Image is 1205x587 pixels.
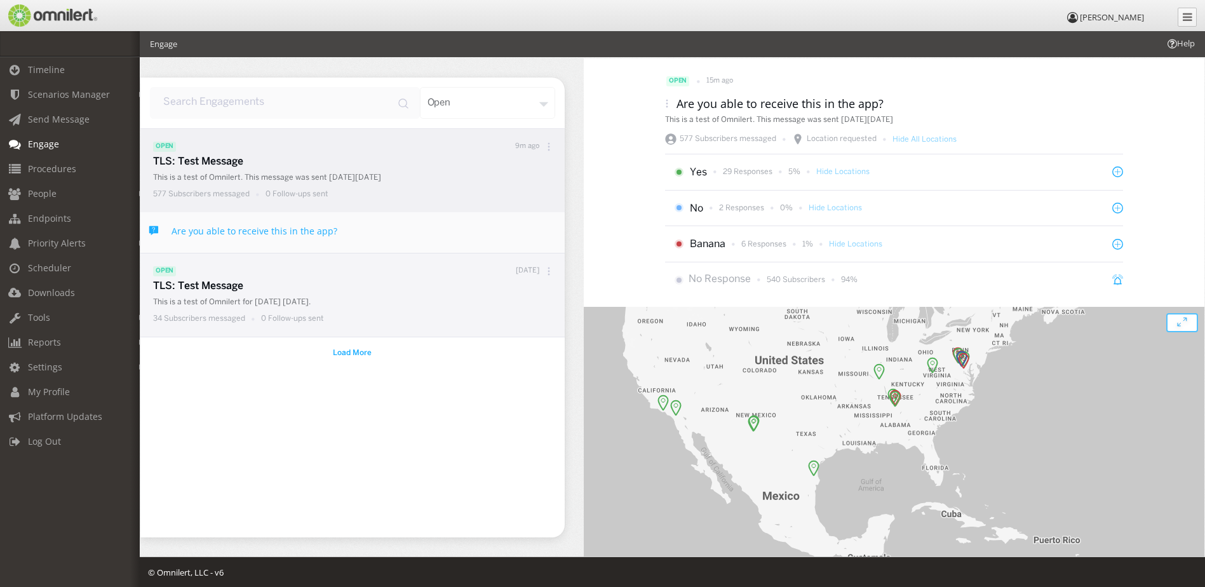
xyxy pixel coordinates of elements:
[1178,8,1197,27] a: Collapse Menu
[150,87,420,119] input: input
[153,172,558,183] p: This is a test of Omnilert. This message was sent [DATE][DATE]
[153,142,176,152] span: open
[266,189,328,199] p: 0 Follow-ups sent
[28,262,71,274] span: Scheduler
[28,212,71,224] span: Endpoints
[1166,37,1195,50] span: Help
[28,287,75,299] span: Downloads
[665,114,1123,125] div: This is a test of Omnilert. This message was sent [DATE][DATE]
[516,266,539,276] p: [DATE]
[28,361,62,373] span: Settings
[829,239,882,250] p: Hide Locations
[690,166,707,180] p: Yes
[28,435,61,447] span: Log Out
[807,133,877,145] p: Location requested
[28,311,50,323] span: Tools
[788,166,800,177] p: 5%
[690,202,703,217] p: No
[420,87,555,119] div: open
[892,134,957,145] p: Hide All Locations
[28,113,90,125] span: Send Message
[690,238,725,252] p: Banana
[153,155,558,170] p: TLS: Test Message
[677,96,884,111] h3: Are you able to receive this in the app?
[802,239,813,250] p: 1%
[719,203,764,213] p: 2 Responses
[28,163,76,175] span: Procedures
[261,313,324,324] p: 0 Follow-ups sent
[28,410,102,422] span: Platform Updates
[28,237,86,249] span: Priority Alerts
[780,203,793,213] p: 0%
[29,9,55,20] span: Help
[153,297,558,307] p: This is a test of Omnilert for [DATE] [DATE].
[150,38,177,50] li: Engage
[680,133,776,145] p: 577 Subscribers messaged
[28,336,61,348] span: Reports
[841,274,858,285] p: 94%
[148,567,224,578] span: © Omnilert, LLC - v6
[666,76,689,86] span: open
[172,225,337,237] h4: Are you able to receive this in the app?
[153,280,558,294] p: TLS: Test Message
[6,4,97,27] img: Omnilert
[1166,313,1198,332] button: open modal
[333,347,372,359] span: Load More
[723,166,772,177] p: 29 Responses
[153,266,176,276] span: open
[767,274,825,285] p: 540 Subscribers
[741,239,786,250] p: 6 Responses
[28,187,57,199] span: People
[706,76,733,86] p: 15m ago
[816,166,870,177] p: Hide Locations
[28,138,59,150] span: Engage
[153,189,250,199] p: 577 Subscribers messaged
[515,142,539,152] p: 9m ago
[28,88,110,100] span: Scenarios Manager
[809,203,862,213] p: Hide Locations
[28,64,65,76] span: Timeline
[28,386,70,398] span: My Profile
[1080,11,1144,23] span: [PERSON_NAME]
[153,313,245,324] p: 34 Subscribers messaged
[689,273,751,287] p: No Response
[327,344,377,363] button: button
